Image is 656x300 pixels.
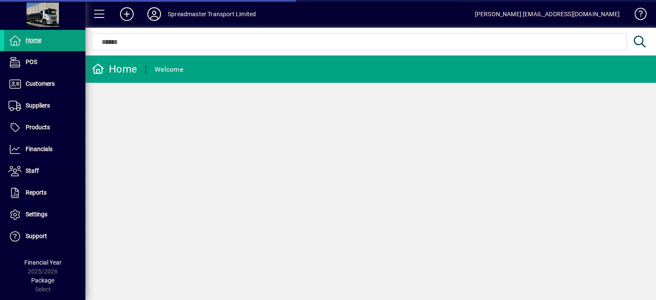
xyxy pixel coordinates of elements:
[26,233,47,239] span: Support
[26,102,50,109] span: Suppliers
[92,62,137,76] div: Home
[4,73,85,95] a: Customers
[26,37,41,44] span: Home
[4,226,85,247] a: Support
[26,189,47,196] span: Reports
[4,117,85,138] a: Products
[475,7,620,21] div: [PERSON_NAME] [EMAIL_ADDRESS][DOMAIN_NAME]
[26,124,50,131] span: Products
[26,80,55,87] span: Customers
[26,58,37,65] span: POS
[4,160,85,182] a: Staff
[628,2,645,29] a: Knowledge Base
[4,139,85,160] a: Financials
[113,6,141,22] button: Add
[26,211,47,218] span: Settings
[4,204,85,225] a: Settings
[155,63,183,76] div: Welcome
[4,95,85,117] a: Suppliers
[141,6,168,22] button: Profile
[168,7,256,21] div: Spreadmaster Transport Limited
[31,277,54,284] span: Package
[24,259,61,266] span: Financial Year
[4,182,85,204] a: Reports
[4,52,85,73] a: POS
[26,167,39,174] span: Staff
[26,146,53,152] span: Financials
